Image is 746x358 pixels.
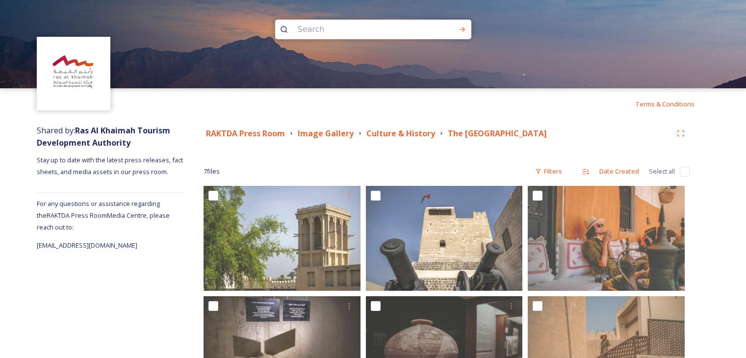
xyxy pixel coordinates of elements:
strong: Image Gallery [298,128,354,139]
span: Shared by: [37,125,170,148]
span: 7 file s [204,167,220,176]
strong: Ras Al Khaimah Tourism Development Authority [37,125,170,148]
span: For any questions or assistance regarding the RAKTDA Press Room Media Centre, please reach out to: [37,199,170,231]
strong: Culture & History [366,128,435,139]
strong: RAKTDA Press Room [206,128,285,139]
a: Terms & Conditions [635,98,709,110]
img: The National Museum of Ras Al Khaimah.jpg [204,186,360,290]
img: The National Museum of Ras Al Khaimah.jpg [366,186,523,290]
div: Filters [530,162,567,181]
span: Stay up to date with the latest press releases, fact sheets, and media assets in our press room. [37,155,184,176]
input: Search [293,19,427,40]
img: RAK Museum.jpg [528,186,685,291]
span: [EMAIL_ADDRESS][DOMAIN_NAME] [37,241,137,250]
span: Terms & Conditions [635,100,695,108]
span: Select all [649,167,675,176]
strong: The [GEOGRAPHIC_DATA] [448,128,547,139]
img: Logo_RAKTDA_RGB-01.png [38,38,109,109]
div: Date Created [594,162,644,181]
